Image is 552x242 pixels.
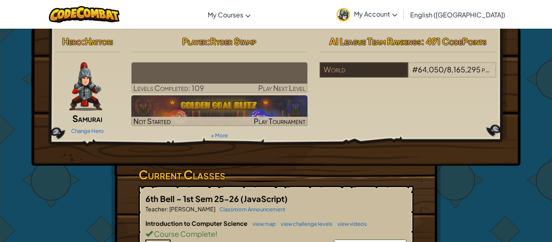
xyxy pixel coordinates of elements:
[447,65,480,74] span: 8,165,295
[145,194,240,204] span: 6th Bell ~ 1st Sem 25-26
[320,62,408,78] div: World
[412,65,418,74] span: #
[410,11,505,19] span: English ([GEOGRAPHIC_DATA])
[215,229,217,238] span: !
[240,194,288,204] span: (JavaScript)
[208,11,243,19] span: My Courses
[320,70,496,79] a: World#64,050/8,165,295players
[354,10,397,18] span: My Account
[215,206,285,213] a: Classroom Announcement
[72,113,102,124] span: Samurai
[49,6,120,23] img: CodeCombat logo
[85,36,113,47] span: Hattori
[82,36,85,47] span: :
[131,62,308,93] a: Play Next Level
[145,205,167,213] span: Teacher
[169,205,215,213] span: [PERSON_NAME]
[133,116,171,126] span: Not Started
[444,65,447,74] span: /
[139,166,413,184] h3: Current Classes
[153,229,215,238] span: Course Complete
[333,221,367,227] a: view videos
[211,132,228,139] a: + More
[133,83,204,93] span: Levels Completed: 109
[62,36,82,47] span: Hero
[204,4,255,25] a: My Courses
[207,36,210,47] span: :
[69,62,102,111] img: samurai.pose.png
[333,2,401,27] a: My Account
[71,128,104,134] a: Change Hero
[167,205,169,213] span: :
[277,221,333,227] a: view challenge levels
[329,36,421,47] span: AI League Team Rankings
[254,116,305,126] span: Play Tournament
[258,83,305,93] span: Play Next Level
[210,36,256,47] span: Ryder Stamp
[145,219,249,227] span: Introduction to Computer Science
[131,95,308,126] a: Not StartedPlay Tournament
[418,65,444,74] span: 64,050
[421,36,487,47] span: : 491 CodePoints
[182,36,207,47] span: Player
[482,65,504,74] span: players
[406,4,509,25] a: English ([GEOGRAPHIC_DATA])
[249,221,276,227] a: view map
[337,8,350,21] img: avatar
[131,95,308,126] img: Golden Goal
